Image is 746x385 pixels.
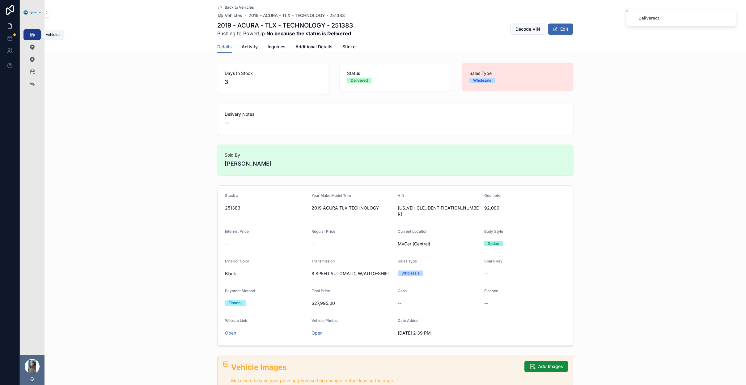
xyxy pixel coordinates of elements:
div: Vehicles [46,32,60,37]
span: Regular Price [312,229,335,234]
span: Website Link [225,318,247,323]
strong: No because the status is Delivered [266,30,351,37]
span: Stock # [225,193,239,198]
button: Edit [548,24,573,35]
p: Make sure to save your pending photo sorting changes before leaving the page. [231,377,519,384]
span: Vehicle Photos [312,318,337,323]
span: FInal Price [312,288,330,293]
span: -- [484,300,488,306]
span: VIN [398,193,404,198]
span: $27,995.00 [312,300,393,306]
a: Back to Vehicles [217,5,254,10]
span: -- [484,270,488,277]
a: 2019 - ACURA - TLX - TECHNOLOGY - 251383 [248,12,345,19]
span: Black [225,270,236,277]
span: Status [347,70,443,76]
span: -- [398,300,401,306]
span: Finance [484,288,498,293]
span: -- [225,241,229,247]
button: Close toast [624,8,630,14]
span: 3 [225,78,321,86]
div: Sedan [488,241,499,246]
a: Sticker [342,41,357,54]
span: Pushing to PowerUp: [217,30,353,37]
a: Open [225,330,236,335]
a: Additional Details [295,41,333,54]
span: Year Make Model Trim [312,193,351,198]
span: Current Location [398,229,427,234]
h1: 2019 - ACURA - TLX - TECHNOLOGY - 251383 [217,21,353,30]
a: Inquiries [268,41,286,54]
span: [US_VEHICLE_IDENTIFICATION_NUMBER] [398,205,479,217]
button: Decode VIN [510,24,545,35]
span: Spare Key [484,259,502,263]
div: Delivered [351,78,368,83]
span: Body Style [484,229,503,234]
img: App logo [23,10,41,15]
span: Odometer [484,193,502,198]
span: 2019 ACURA TLX TECHNOLOGY [312,205,393,211]
span: Back to Vehicles [225,5,254,10]
div: Finance [229,300,243,306]
h2: Vehicle Images [231,362,519,372]
span: Sticker [342,44,357,50]
span: 8 SPEED AUTOMATIC W/AUTO-SHIFT [312,270,393,277]
span: Payment Method [225,288,255,293]
span: 92,000 [484,205,566,211]
span: -- [312,241,315,247]
button: Add Images [524,361,568,372]
span: Cash [398,288,407,293]
a: Activity [242,41,258,54]
span: Additional Details [295,44,333,50]
span: Date Added [398,318,418,323]
span: [DATE] 2:39 PM [398,330,479,336]
span: Decode VIN [515,26,540,32]
div: Wholesale [473,78,491,83]
div: Wholesale [401,270,420,276]
span: Activity [242,44,258,50]
span: Internet Price [225,229,249,234]
span: Exterior Color [225,259,249,263]
span: Transmission [312,259,335,263]
span: Inquiries [268,44,286,50]
span: 251383 [225,205,307,211]
span: Sold By [225,152,566,158]
span: -- [225,119,230,127]
div: ## Vehicle Images Make sure to save your pending photo sorting changes before leaving the page. [231,362,519,384]
span: Add Images [538,363,563,370]
a: Open [312,330,323,335]
span: Delivery Notes [225,111,566,117]
span: Sales Type [469,70,566,76]
span: [PERSON_NAME] [225,159,272,168]
a: Details [217,41,232,53]
a: Vehicles [217,12,242,19]
span: Sales Type [398,259,417,263]
span: Days In Stock [225,70,321,76]
div: scrollable content [20,25,45,98]
span: Details [217,44,232,50]
span: Vehicles [225,12,242,19]
div: Delivered! [638,15,659,21]
span: MyCar (Central) [398,241,430,247]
